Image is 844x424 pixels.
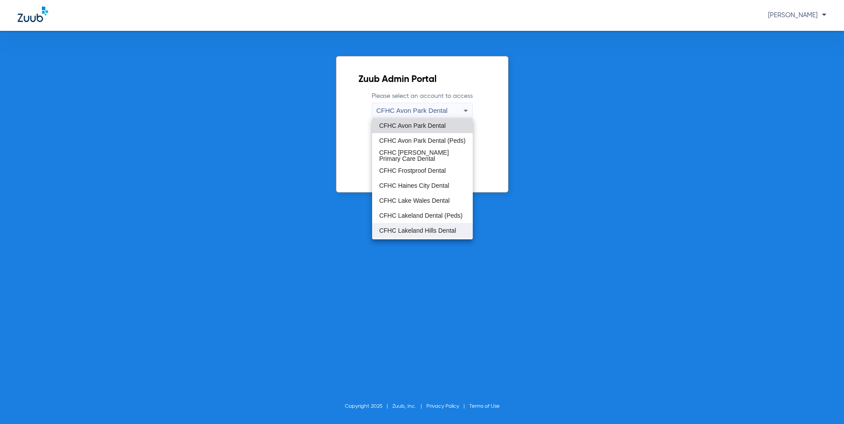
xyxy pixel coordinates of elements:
[379,123,446,129] span: CFHC Avon Park Dental
[800,382,844,424] iframe: Chat Widget
[379,149,466,162] span: CFHC [PERSON_NAME] Primary Care Dental
[379,212,463,219] span: CFHC Lakeland Dental (Peds)
[379,197,450,204] span: CFHC Lake Wales Dental
[379,138,466,144] span: CFHC Avon Park Dental (Peds)
[379,182,449,189] span: CFHC Haines City Dental
[379,167,446,174] span: CFHC Frostproof Dental
[379,227,456,234] span: CFHC Lakeland Hills Dental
